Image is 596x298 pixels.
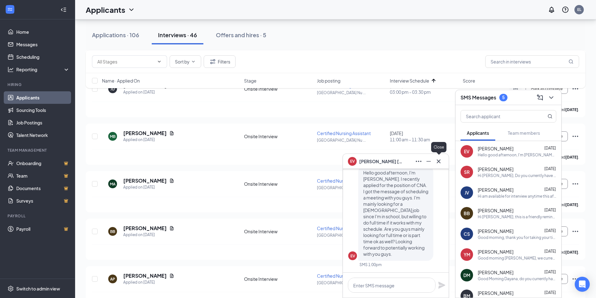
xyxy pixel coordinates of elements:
div: BB [110,229,115,234]
div: Hi [PERSON_NAME], this is a friendly reminder. Your meeting with [GEOGRAPHIC_DATA] for Certified ... [478,214,556,220]
div: JV [465,189,469,196]
h5: [PERSON_NAME] [123,177,167,184]
svg: ComposeMessage [536,94,544,101]
span: [PERSON_NAME] [PERSON_NAME] [359,158,403,165]
div: EV [350,253,355,259]
svg: MagnifyingGlass [568,59,573,64]
h5: [PERSON_NAME] [123,130,167,137]
div: MB [110,134,115,139]
a: TeamCrown [16,169,70,182]
span: Sort by [175,59,190,64]
svg: Ellipses [415,158,422,165]
a: SurveysCrown [16,194,70,207]
a: Applicants [16,91,70,104]
h5: [PERSON_NAME] [123,225,167,232]
svg: QuestionInfo [562,6,569,13]
svg: Filter [209,58,216,65]
span: Team members [508,130,540,136]
a: Home [16,26,70,38]
input: Search applicant [461,110,535,122]
svg: Ellipses [572,133,579,140]
svg: Settings [8,285,14,292]
a: PayrollCrown [16,223,70,235]
h3: SMS Messages [461,94,496,101]
a: Talent Network [16,129,70,141]
span: [PERSON_NAME] [478,228,513,234]
svg: Plane [438,281,446,289]
svg: Cross [435,158,442,165]
span: [PERSON_NAME] [478,187,513,193]
a: Scheduling [16,51,70,63]
h1: Applicants [86,4,125,15]
a: Sourcing Tools [16,104,70,116]
div: SMS 1:00pm [359,262,382,267]
div: Applied on [DATE] [123,232,174,238]
div: Onsite Interview [244,276,313,282]
svg: ChevronDown [548,94,555,101]
span: Job posting [317,78,340,84]
p: [GEOGRAPHIC_DATA] Nu ... [317,185,386,190]
p: [GEOGRAPHIC_DATA] Nu ... [317,138,386,143]
button: Sort byChevronDown [170,55,201,68]
div: Onsite Interview [244,133,313,139]
div: Applied on [DATE] [123,184,174,190]
button: ChevronDown [546,93,556,103]
p: [GEOGRAPHIC_DATA] Nu ... [317,233,386,238]
input: All Stages [97,58,154,65]
span: [PERSON_NAME] [478,145,513,152]
div: Switch to admin view [16,285,60,292]
span: [DATE] [544,249,556,254]
div: MA [110,181,115,187]
b: [DATE] [565,155,578,159]
div: Good morning, thank you for taking your time to interview and meet with me. I will reach out if m... [478,235,556,240]
div: DM [463,272,470,278]
button: ComposeMessage [535,93,545,103]
svg: Ellipses [572,275,579,283]
div: Close [431,142,446,152]
div: Applied on [DATE] [123,137,174,143]
button: Filter Filters [204,55,236,68]
svg: Ellipses [572,180,579,188]
button: Cross [434,156,444,166]
div: Hello good afternoon, I'm [PERSON_NAME]. I recently applied for the position of CNA. I got the me... [478,152,556,158]
svg: ChevronDown [157,59,162,64]
div: Hi [PERSON_NAME], Do you currently have a CNA certification issued by CDPH? [478,173,556,178]
span: [PERSON_NAME] [478,207,513,214]
button: Ellipses [414,156,424,166]
span: [PERSON_NAME] [478,166,513,172]
span: Certified Nursing Assistant [317,273,371,279]
input: Search in interviews [485,55,579,68]
b: [DATE] [565,107,578,112]
div: Team Management [8,148,69,153]
div: Applied on [DATE] [123,279,174,285]
span: [DATE] [544,208,556,212]
svg: Minimize [425,158,432,165]
div: Onsite Interview [244,181,313,187]
div: YM [464,251,470,258]
span: Certified Nursing Assistant [317,178,371,184]
svg: Document [169,273,174,278]
div: EV [464,148,470,154]
div: Hiring [8,82,69,87]
span: [DATE] [544,187,556,192]
div: Good Morning Dayana, do you currently have a CNA certification issue by CDPH? [478,276,556,281]
span: Interview Schedule [390,78,429,84]
span: [DATE] [544,270,556,274]
div: Interviews · 46 [158,31,197,39]
a: DocumentsCrown [16,182,70,194]
svg: ChevronDown [128,6,135,13]
svg: Collapse [60,7,67,13]
button: Minimize [424,156,434,166]
span: Stage [244,78,257,84]
svg: WorkstreamLogo [7,6,13,13]
span: 11:00 am - 11:30 am [390,136,459,143]
div: Good morning [PERSON_NAME], we currently have CNA open positions for Morning Shift are you intere... [478,255,556,261]
p: [GEOGRAPHIC_DATA] Nu ... [317,280,386,285]
span: [PERSON_NAME] [478,269,513,275]
div: [DATE] [390,130,459,143]
span: [PERSON_NAME] [478,290,513,296]
div: SR [464,169,470,175]
div: AP [110,276,115,282]
div: Onsite Interview [244,228,313,235]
